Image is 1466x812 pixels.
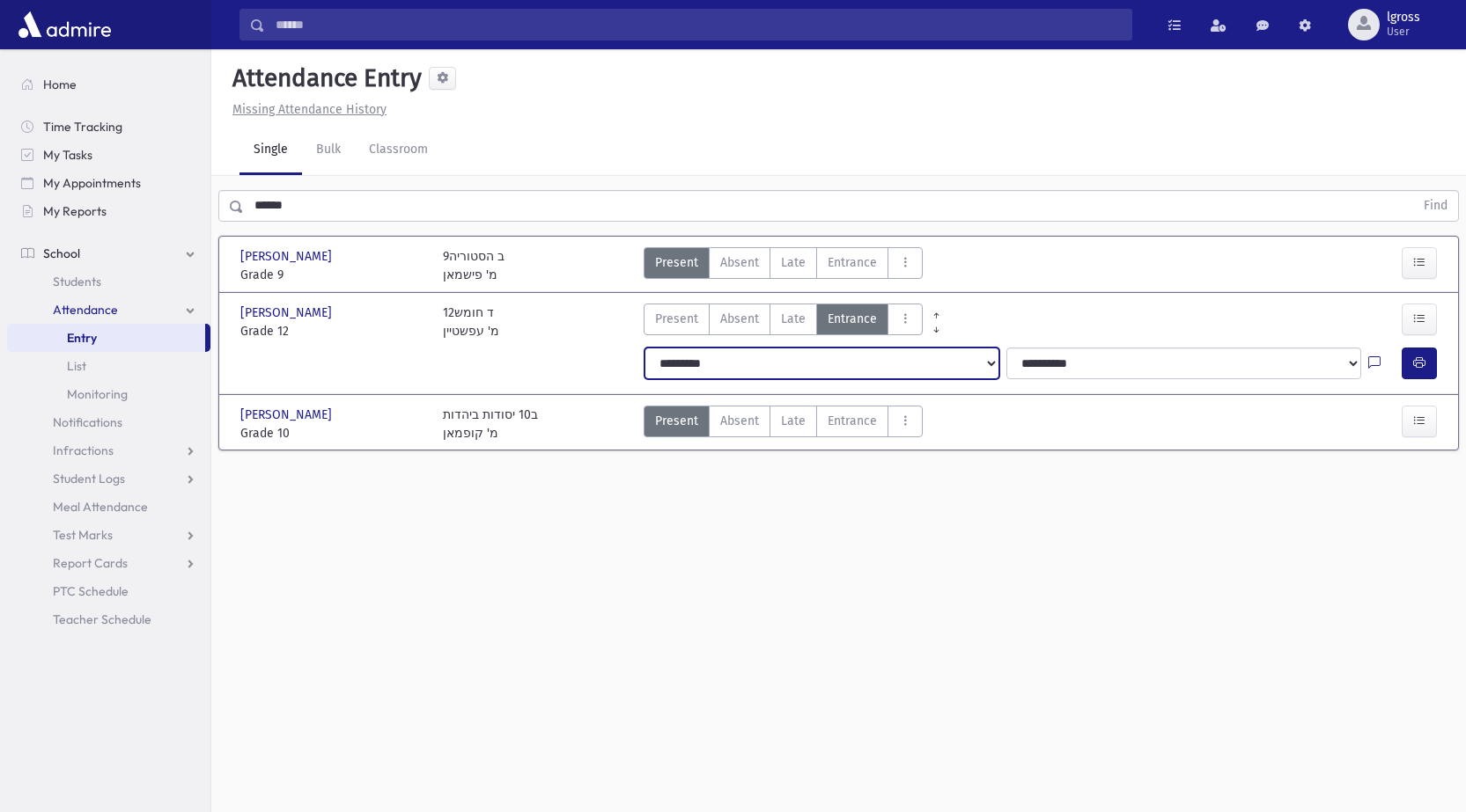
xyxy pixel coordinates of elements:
[7,169,210,197] a: My Appointments
[720,310,759,328] span: Absent
[7,380,210,408] a: Monitoring
[7,352,210,380] a: List
[240,424,425,443] span: Grade 10
[67,358,86,374] span: List
[53,583,129,599] span: PTC Schedule
[240,406,335,424] span: [PERSON_NAME]
[43,77,77,92] span: Home
[14,7,115,42] img: AdmirePro
[7,70,210,99] a: Home
[7,113,210,141] a: Time Tracking
[225,63,422,93] h5: Attendance Entry
[644,304,923,340] div: AttTypes
[43,147,92,163] span: My Tasks
[443,304,499,340] div: 12ד חומש מ' עפשטיין
[7,197,210,225] a: My Reports
[53,555,128,571] span: Report Cards
[53,443,114,458] span: Infractions
[232,102,387,117] u: Missing Attendance History
[43,245,80,261] span: School
[720,412,759,430] span: Absent
[443,406,538,443] div: ב10 יסודות ביהדות מ' קופמאן
[655,253,698,272] span: Present
[265,9,1131,40] input: Search
[240,266,425,284] span: Grade 9
[781,412,806,430] span: Late
[53,414,122,430] span: Notifications
[240,247,335,266] span: [PERSON_NAME]
[7,141,210,169] a: My Tasks
[240,322,425,340] span: Grade 12
[720,253,759,272] span: Absent
[7,549,210,577] a: Report Cards
[443,247,505,284] div: 9ב הסטוריה מ' פישמאן
[239,126,302,175] a: Single
[781,253,806,272] span: Late
[644,406,923,443] div: AttTypes
[7,493,210,521] a: Meal Attendance
[655,310,698,328] span: Present
[7,296,210,324] a: Attendance
[828,310,877,328] span: Entrance
[1387,25,1420,39] span: User
[53,274,101,289] span: Students
[240,304,335,322] span: [PERSON_NAME]
[67,386,128,402] span: Monitoring
[53,527,113,543] span: Test Marks
[1413,191,1458,221] button: Find
[1387,11,1420,25] span: lgross
[355,126,442,175] a: Classroom
[7,324,205,352] a: Entry
[7,577,210,605] a: PTC Schedule
[655,412,698,430] span: Present
[53,499,148,515] span: Meal Attendance
[7,521,210,549] a: Test Marks
[7,408,210,436] a: Notifications
[7,436,210,465] a: Infractions
[7,239,210,267] a: School
[53,611,151,627] span: Teacher Schedule
[67,330,97,346] span: Entry
[53,471,125,486] span: Student Logs
[43,203,107,219] span: My Reports
[828,253,877,272] span: Entrance
[7,465,210,493] a: Student Logs
[302,126,355,175] a: Bulk
[43,119,122,135] span: Time Tracking
[53,302,118,318] span: Attendance
[225,102,387,117] a: Missing Attendance History
[7,605,210,633] a: Teacher Schedule
[828,412,877,430] span: Entrance
[43,175,141,191] span: My Appointments
[644,247,923,284] div: AttTypes
[781,310,806,328] span: Late
[7,267,210,296] a: Students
